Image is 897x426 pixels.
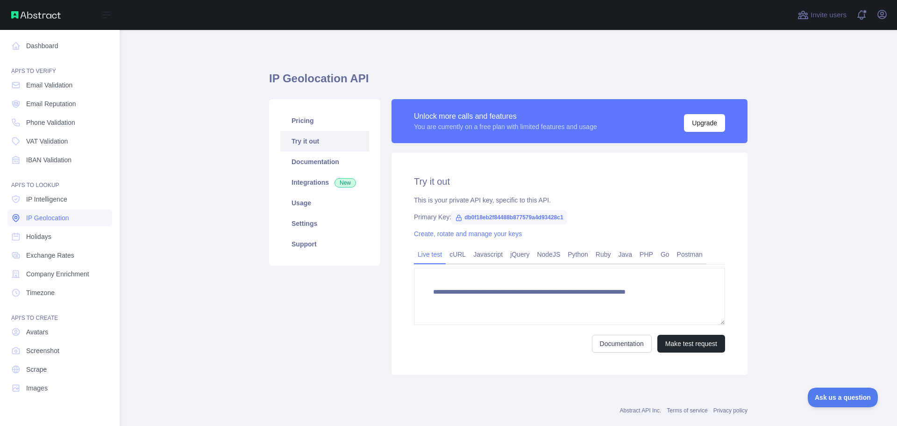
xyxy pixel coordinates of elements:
[414,247,446,262] a: Live test
[26,137,68,146] span: VAT Validation
[280,131,369,152] a: Try it out
[7,191,112,208] a: IP Intelligence
[335,178,356,188] span: New
[26,365,47,374] span: Scrape
[280,193,369,213] a: Usage
[7,247,112,264] a: Exchange Rates
[592,335,652,353] a: Documentation
[26,232,51,241] span: Holidays
[269,71,747,94] h1: IP Geolocation API
[7,361,112,378] a: Scrape
[796,7,848,22] button: Invite users
[7,209,112,226] a: IP Geolocation
[7,324,112,340] a: Avatars
[7,303,112,322] div: API'S TO CREATE
[7,342,112,359] a: Screenshot
[506,247,533,262] a: jQuery
[26,288,55,297] span: Timezone
[280,172,369,193] a: Integrations New
[592,247,615,262] a: Ruby
[26,195,67,204] span: IP Intelligence
[7,114,112,131] a: Phone Validation
[26,118,75,127] span: Phone Validation
[7,56,112,75] div: API'S TO VERIFY
[280,152,369,172] a: Documentation
[470,247,506,262] a: Javascript
[414,195,725,205] div: This is your private API key, specific to this API.
[673,247,706,262] a: Postman
[280,110,369,131] a: Pricing
[667,407,707,414] a: Terms of service
[657,247,673,262] a: Go
[808,388,878,407] iframe: Toggle Customer Support
[26,155,71,165] span: IBAN Validation
[7,95,112,112] a: Email Reputation
[414,122,597,131] div: You are currently on a free plan with limited features and usage
[620,407,662,414] a: Abstract API Inc.
[7,133,112,150] a: VAT Validation
[636,247,657,262] a: PHP
[7,266,112,282] a: Company Enrichment
[26,269,89,279] span: Company Enrichment
[414,175,725,188] h2: Try it out
[451,210,567,224] span: db0f18eb2f84488b877579a4d93428c1
[7,152,112,168] a: IBAN Validation
[7,228,112,245] a: Holidays
[26,327,48,337] span: Avatars
[280,213,369,234] a: Settings
[7,380,112,397] a: Images
[11,11,61,19] img: Abstract API
[684,114,725,132] button: Upgrade
[414,230,522,238] a: Create, rotate and manage your keys
[414,212,725,222] div: Primary Key:
[26,383,48,393] span: Images
[26,99,76,108] span: Email Reputation
[7,37,112,54] a: Dashboard
[713,407,747,414] a: Privacy policy
[26,251,74,260] span: Exchange Rates
[533,247,564,262] a: NodeJS
[414,111,597,122] div: Unlock more calls and features
[280,234,369,254] a: Support
[26,213,69,223] span: IP Geolocation
[564,247,592,262] a: Python
[26,346,59,355] span: Screenshot
[7,77,112,94] a: Email Validation
[615,247,636,262] a: Java
[657,335,725,353] button: Make test request
[811,10,847,21] span: Invite users
[7,170,112,189] div: API'S TO LOOKUP
[446,247,470,262] a: cURL
[26,80,72,90] span: Email Validation
[7,284,112,301] a: Timezone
